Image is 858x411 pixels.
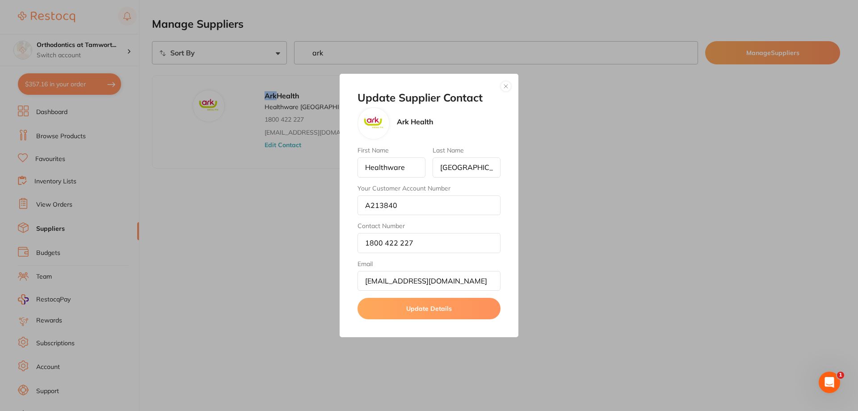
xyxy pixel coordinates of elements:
label: Your Customer Account Number [357,185,500,192]
span: 1 [837,372,844,379]
img: Ark Health [363,116,384,131]
label: Email [357,260,500,267]
label: Contact Number [357,222,500,229]
label: Last Name [433,147,500,154]
h2: Update Supplier Contact [357,92,500,104]
label: First Name [357,147,425,154]
p: Ark Health [397,118,433,126]
button: Update Details [357,298,500,319]
iframe: Intercom live chat [819,372,840,393]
